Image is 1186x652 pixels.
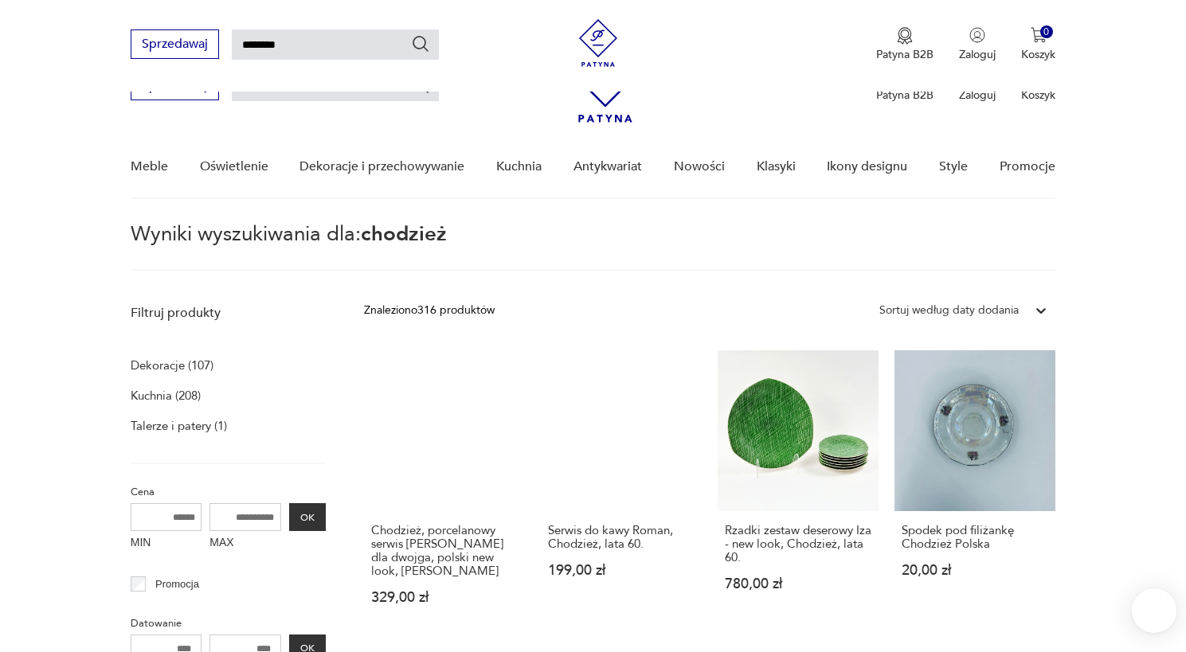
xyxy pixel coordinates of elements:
span: chodzież [361,220,447,248]
label: MAX [209,531,281,556]
p: Koszyk [1021,88,1055,103]
h3: Chodzież, porcelanowy serwis [PERSON_NAME] dla dwojga, polski new look, [PERSON_NAME] [371,524,518,578]
a: Kuchnia [496,136,542,197]
a: Dekoracje (107) [131,354,213,377]
a: Klasyki [757,136,796,197]
img: Patyna - sklep z meblami i dekoracjami vintage [574,19,622,67]
a: Talerze i patery (1) [131,415,227,437]
a: Rzadki zestaw deserowy Iza - new look, Chodzież, lata 60.Rzadki zestaw deserowy Iza - new look, C... [718,350,879,635]
a: Meble [131,136,168,197]
a: Promocje [1000,136,1055,197]
a: Sprzedawaj [131,81,219,92]
button: Patyna B2B [876,27,934,62]
p: 780,00 zł [725,577,871,591]
a: Ikony designu [827,136,907,197]
img: Ikona koszyka [1031,27,1047,43]
button: OK [289,503,326,531]
a: Style [939,136,968,197]
div: Znaleziono 316 produktów [364,302,495,319]
p: Cena [131,483,326,501]
button: Zaloguj [959,27,996,62]
button: Szukaj [411,34,430,53]
h3: Rzadki zestaw deserowy Iza - new look, Chodzież, lata 60. [725,524,871,564]
div: Sortuj według daty dodania [879,302,1019,319]
iframe: Smartsupp widget button [1132,588,1176,633]
a: Kuchnia (208) [131,385,201,407]
a: Antykwariat [573,136,642,197]
a: Serwis do kawy Roman, Chodzież, lata 60.Serwis do kawy Roman, Chodzież, lata 60.199,00 zł [541,350,702,635]
p: Wyniki wyszukiwania dla: [131,224,1055,271]
p: 199,00 zł [548,564,695,577]
p: Datowanie [131,615,326,632]
p: 329,00 zł [371,591,518,604]
a: Sprzedawaj [131,40,219,51]
a: Dekoracje i przechowywanie [299,136,464,197]
p: Zaloguj [959,47,996,62]
label: MIN [131,531,202,556]
a: Oświetlenie [200,136,268,197]
img: Ikona medalu [897,27,913,45]
p: Filtruj produkty [131,304,326,322]
button: Sprzedawaj [131,29,219,59]
p: Patyna B2B [876,88,934,103]
a: Nowości [674,136,725,197]
p: 20,00 zł [902,564,1048,577]
button: 0Koszyk [1021,27,1055,62]
h3: Serwis do kawy Roman, Chodzież, lata 60. [548,524,695,551]
h3: Spodek pod filiżankę Chodzież Polska [902,524,1048,551]
a: Chodzież, porcelanowy serwis Elżbieta dla dwojga, polski new look, W. GórskiChodzież, porcelanowy... [364,350,525,635]
p: Promocja [155,576,199,593]
p: Patyna B2B [876,47,934,62]
a: Spodek pod filiżankę Chodzież PolskaSpodek pod filiżankę Chodzież Polska20,00 zł [894,350,1055,635]
div: 0 [1040,25,1054,39]
p: Zaloguj [959,88,996,103]
a: Ikona medaluPatyna B2B [876,27,934,62]
img: Ikonka użytkownika [969,27,985,43]
p: Koszyk [1021,47,1055,62]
